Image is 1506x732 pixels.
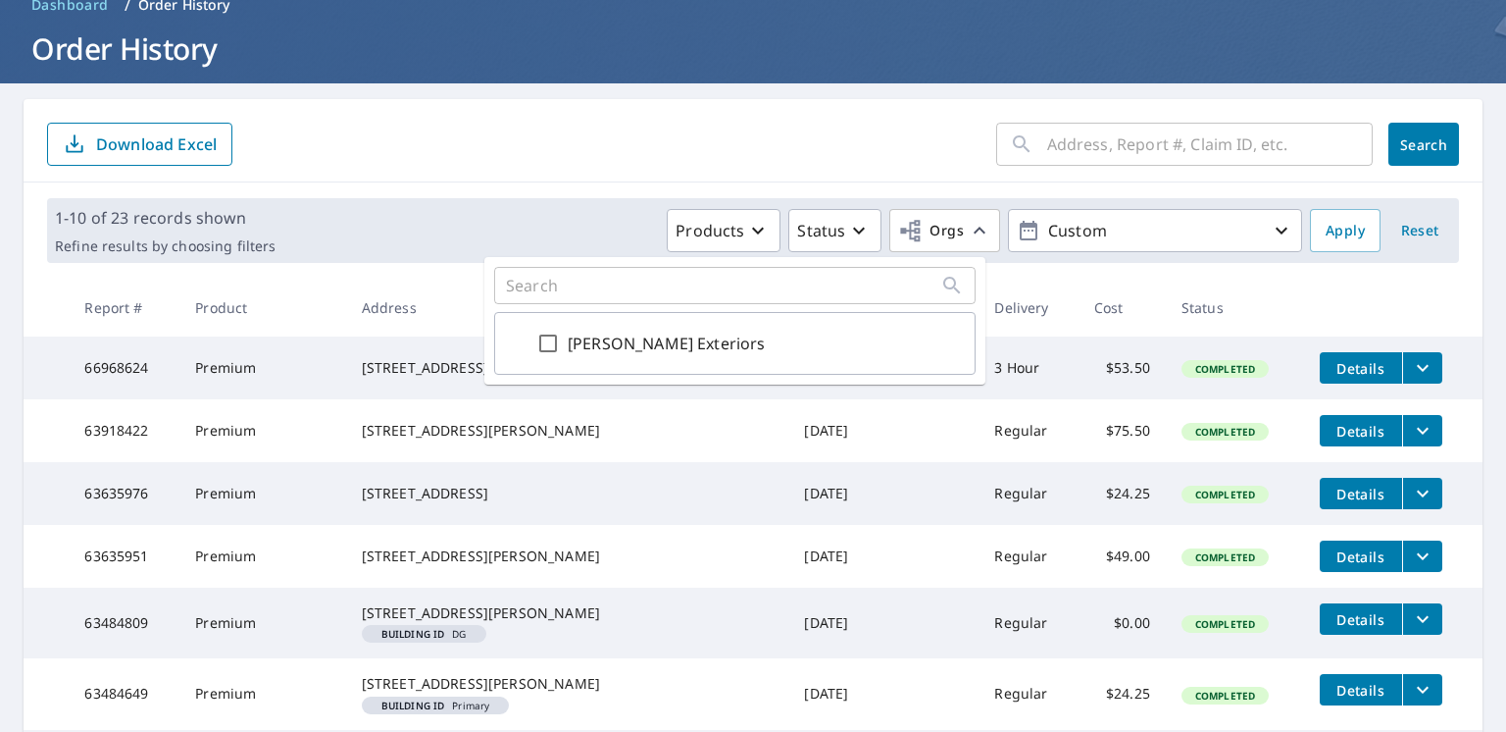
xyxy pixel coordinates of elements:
span: Search [1404,135,1443,154]
button: filesDropdownBtn-63635976 [1402,478,1442,509]
td: Premium [179,658,345,729]
button: Apply [1310,209,1380,252]
td: $24.25 [1079,658,1166,729]
button: Custom [1008,209,1302,252]
span: Primary [370,701,502,710]
span: Completed [1183,362,1267,376]
p: Custom [1040,214,1270,248]
th: Delivery [979,279,1078,337]
div: [STREET_ADDRESS][PERSON_NAME] [362,603,774,623]
td: [DATE] [788,399,876,462]
td: Regular [979,525,1078,588]
button: detailsBtn-63484649 [1320,674,1402,706]
button: filesDropdownBtn-63484649 [1402,674,1442,706]
td: 63918422 [69,399,179,462]
span: Details [1331,548,1390,566]
label: [PERSON_NAME] Exteriors [568,332,765,355]
button: Reset [1388,209,1451,252]
td: 63484649 [69,658,179,729]
button: filesDropdownBtn-66968624 [1402,352,1442,384]
td: [DATE] [788,588,876,658]
span: Details [1331,681,1390,700]
td: 63635976 [69,462,179,525]
span: Details [1331,422,1390,441]
td: Premium [179,399,345,462]
p: Products [676,219,744,242]
th: Address [346,279,789,337]
span: Reset [1396,219,1443,243]
td: Regular [979,658,1078,729]
button: filesDropdownBtn-63635951 [1402,541,1442,572]
span: Details [1331,610,1390,629]
td: [DATE] [788,658,876,729]
td: Regular [979,462,1078,525]
span: Completed [1183,425,1267,439]
td: $49.00 [1079,525,1166,588]
button: Orgs [889,209,1000,252]
td: 63484809 [69,588,179,658]
td: Premium [179,588,345,658]
td: Premium [179,525,345,588]
th: Cost [1079,279,1166,337]
em: Building ID [381,629,445,639]
div: [STREET_ADDRESS][PERSON_NAME] [362,547,774,566]
button: detailsBtn-63635976 [1320,478,1402,509]
span: Orgs [898,219,964,243]
button: detailsBtn-63635951 [1320,541,1402,572]
th: Status [1166,279,1304,337]
button: filesDropdownBtn-63918422 [1402,415,1442,446]
p: Download Excel [96,133,217,155]
button: Download Excel [47,123,232,166]
p: Refine results by choosing filters [55,237,276,255]
button: detailsBtn-63918422 [1320,415,1402,446]
span: Completed [1183,617,1267,631]
span: Apply [1326,219,1365,243]
h1: Order History [24,28,1482,69]
span: Completed [1183,689,1267,703]
button: Status [788,209,881,252]
span: Details [1331,359,1390,378]
button: Products [667,209,780,252]
button: filesDropdownBtn-63484809 [1402,603,1442,635]
td: Premium [179,337,345,399]
td: [DATE] [788,462,876,525]
span: DG [370,629,478,639]
div: [STREET_ADDRESS] [362,484,774,503]
span: Completed [1183,488,1267,501]
span: Details [1331,485,1390,503]
th: Product [179,279,345,337]
td: $0.00 [1079,588,1166,658]
p: 1-10 of 23 records shown [55,206,276,230]
td: Premium [179,462,345,525]
div: [STREET_ADDRESS] [362,358,774,378]
div: [STREET_ADDRESS][PERSON_NAME] [362,421,774,441]
p: Status [797,219,845,242]
td: $53.50 [1079,337,1166,399]
td: [DATE] [788,525,876,588]
td: Regular [979,399,1078,462]
div: [STREET_ADDRESS][PERSON_NAME] [362,674,774,694]
em: Building ID [381,701,445,710]
button: detailsBtn-66968624 [1320,352,1402,384]
td: $75.50 [1079,399,1166,462]
td: Regular [979,588,1078,658]
button: Search [1388,123,1459,166]
td: 66968624 [69,337,179,399]
button: detailsBtn-63484809 [1320,603,1402,635]
th: Report # [69,279,179,337]
td: $24.25 [1079,462,1166,525]
input: Search [506,277,940,295]
td: 3 Hour [979,337,1078,399]
span: Completed [1183,550,1267,564]
td: 63635951 [69,525,179,588]
input: Address, Report #, Claim ID, etc. [1047,117,1373,172]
